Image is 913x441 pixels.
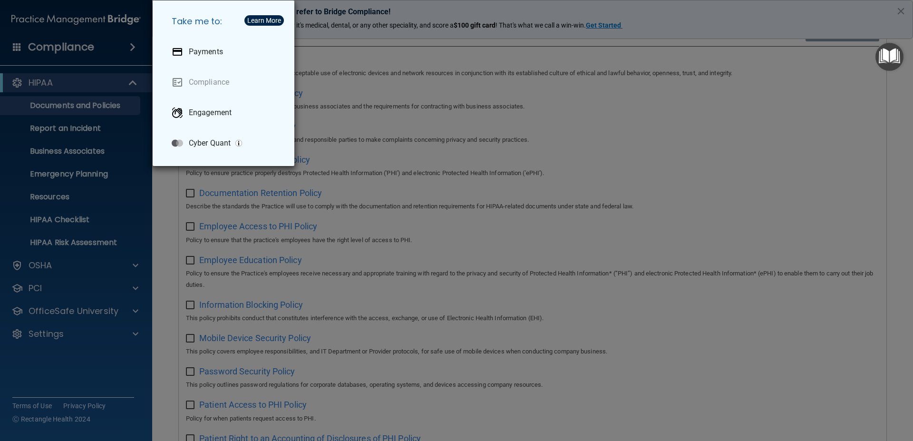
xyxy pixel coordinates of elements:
[164,69,287,96] a: Compliance
[189,108,232,118] p: Engagement
[164,130,287,157] a: Cyber Quant
[164,8,287,35] h5: Take me to:
[164,99,287,126] a: Engagement
[244,15,284,26] button: Learn More
[164,39,287,65] a: Payments
[189,138,231,148] p: Cyber Quant
[189,47,223,57] p: Payments
[247,17,281,24] div: Learn More
[875,43,903,71] button: Open Resource Center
